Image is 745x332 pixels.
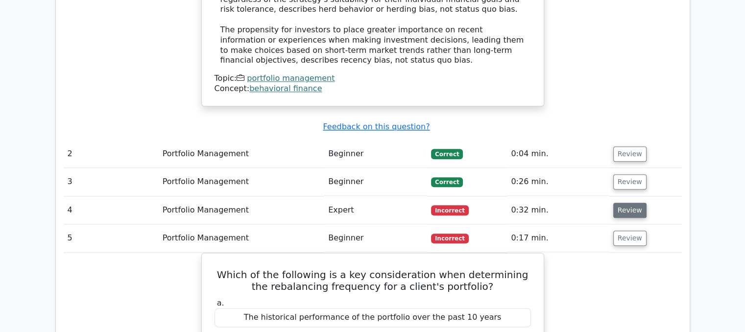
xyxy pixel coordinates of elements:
[159,224,324,252] td: Portfolio Management
[507,140,609,168] td: 0:04 min.
[613,146,647,162] button: Review
[159,140,324,168] td: Portfolio Management
[507,224,609,252] td: 0:17 min.
[507,196,609,224] td: 0:32 min.
[159,196,324,224] td: Portfolio Management
[323,122,430,131] a: Feedback on this question?
[431,205,469,215] span: Incorrect
[324,196,427,224] td: Expert
[431,177,463,187] span: Correct
[214,269,532,292] h5: Which of the following is a key consideration when determining the rebalancing frequency for a cl...
[431,149,463,159] span: Correct
[613,203,647,218] button: Review
[249,84,322,93] a: behavioral finance
[215,73,531,84] div: Topic:
[324,168,427,196] td: Beginner
[613,174,647,190] button: Review
[324,224,427,252] td: Beginner
[159,168,324,196] td: Portfolio Management
[431,234,469,243] span: Incorrect
[64,196,159,224] td: 4
[324,140,427,168] td: Beginner
[613,231,647,246] button: Review
[64,224,159,252] td: 5
[64,140,159,168] td: 2
[247,73,335,83] a: portfolio management
[507,168,609,196] td: 0:26 min.
[217,298,224,308] span: a.
[215,84,531,94] div: Concept:
[64,168,159,196] td: 3
[215,308,531,327] div: The historical performance of the portfolio over the past 10 years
